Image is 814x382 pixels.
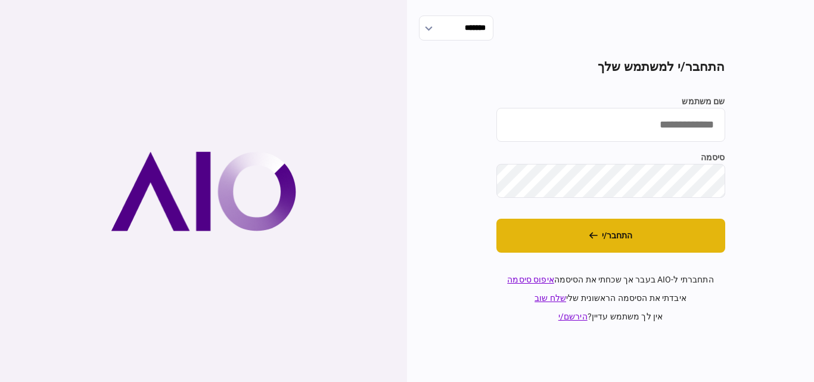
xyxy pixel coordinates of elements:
font: אין לך משתמש עדיין [592,312,663,321]
font: איבדתי את הסיסמה הראשונית שלי [566,293,686,303]
a: שלח שוב [535,293,566,303]
input: שם משתמש [496,108,725,142]
button: התחבר/י [496,219,725,253]
img: לוגו של חברת AIO [111,151,296,231]
font: התחברתי ל-AIO בעבר אך שכחתי את הסיסמה [554,275,714,284]
font: סיסמה [701,153,725,162]
font: שם משתמש [682,97,725,106]
input: הראה לבחירת שפה [419,15,493,41]
font: ? [588,312,592,321]
input: סיסמה [496,164,725,198]
a: הירשם/י [558,312,588,321]
font: התחבר/י [602,231,632,240]
font: התחבר/י למשתמש שלך [598,60,725,74]
a: איפוס סיסמה [507,275,554,284]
